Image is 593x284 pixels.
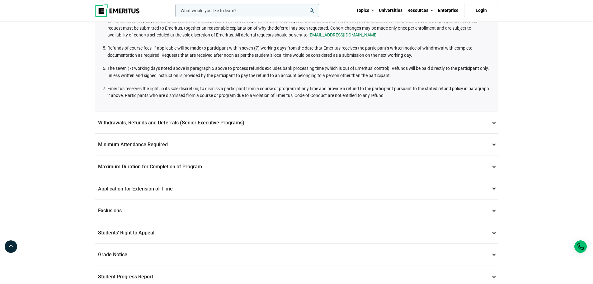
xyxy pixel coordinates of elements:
[175,4,319,17] input: woocommerce-product-search-field-0
[95,222,498,244] p: Students’ Right to Appeal
[107,18,477,37] span: a. Within thirty (30) days of commencement of the applicable course cohort, a participant may req...
[95,244,498,266] p: Grade Notice
[95,178,498,200] p: Application for Extension of Time
[95,156,498,178] p: Maximum Duration for Completion of Program
[464,4,498,17] a: Login
[95,200,498,222] p: Exclusions
[107,45,492,59] li: Refunds of course fees, if applicable will be made to participant within seven (7) working days f...
[95,112,498,134] p: Withdrawals, Refunds and Deferrals (Senior Executive Programs)
[95,134,498,156] p: Minimum Attendance Required
[308,31,378,38] a: [EMAIL_ADDRESS][DOMAIN_NAME]
[107,85,492,99] li: Emeritus reserves the right, in its sole discretion, to dismiss a participant from a course or pr...
[107,65,492,79] li: The seven (7) working days noted above in paragraph 5 above to process refunds excludes bank proc...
